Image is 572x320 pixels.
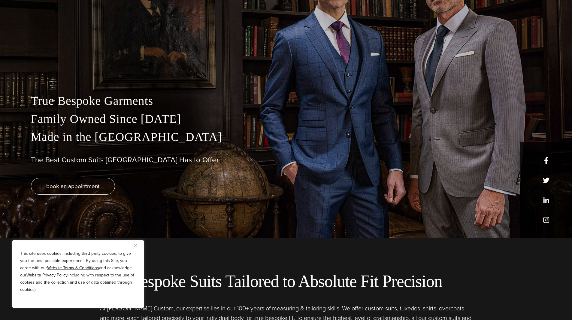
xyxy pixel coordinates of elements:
[31,178,115,195] a: book an appointment
[26,272,68,278] a: Website Privacy Policy
[20,250,136,293] p: This site uses cookies, including third party cookies, to give you the best possible experience. ...
[46,182,100,190] span: book an appointment
[47,265,99,271] a: Website Terms & Conditions
[47,271,525,291] h2: Bespoke Suits Tailored to Absolute Fit Precision
[134,242,141,249] button: Close
[31,92,541,146] p: True Bespoke Garments Family Owned Since [DATE] Made in the [GEOGRAPHIC_DATA]
[134,244,137,247] img: Close
[14,4,26,10] span: Help
[31,156,541,164] h1: The Best Custom Suits [GEOGRAPHIC_DATA] Has to Offer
